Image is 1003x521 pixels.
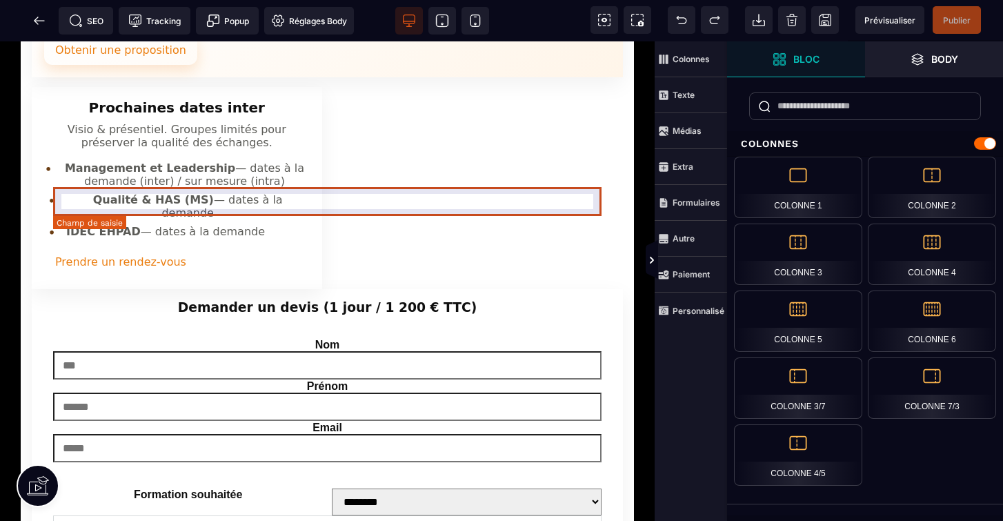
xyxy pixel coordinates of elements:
span: — dates à la demande [66,152,310,178]
span: — dates à la demande [66,184,265,197]
span: Métadata SEO [59,7,113,35]
span: SEO [69,14,103,28]
div: Colonne 6 [868,291,996,352]
strong: Paiement [673,269,710,279]
label: Email [312,380,342,392]
span: Extra [655,149,727,185]
span: Prévisualiser [864,15,915,26]
h3: Prochaines dates inter [44,58,310,75]
div: Colonne 3/7 [734,357,862,419]
div: Calendrier & Demande de devis [32,46,623,248]
strong: Personnalisé [673,306,724,316]
div: Colonne 4 [868,224,996,285]
span: Colonnes [655,41,727,77]
span: Code de suivi [119,7,190,35]
span: Formulaires [655,185,727,221]
strong: IDEC EHPAD [66,184,141,197]
span: Enregistrer [811,6,839,34]
span: Voir les composants [590,6,618,34]
label: Nom [315,297,340,309]
h3: Demander un devis (1 jour / 1 200 € TTC) [43,259,612,273]
div: Colonne 7/3 [868,357,996,419]
span: Rétablir [701,6,728,34]
span: Enregistrer le contenu [933,6,981,34]
div: Colonne 3 [734,224,862,285]
span: Ouvrir les blocs [727,41,865,77]
span: Créer une alerte modale [196,7,259,35]
strong: Management et Leadership [65,120,235,133]
div: Colonne 2 [868,157,996,218]
strong: Qualité & HAS (MS) [93,152,214,165]
p: Visio & présentiel. Groupes limités pour préserver la qualité des échanges. [44,81,310,108]
a: Prendre un rendez-vous [44,206,197,235]
strong: Body [931,54,958,64]
strong: Autre [673,233,695,244]
span: Voir tablette [428,7,456,35]
div: Colonne 1 [734,157,862,218]
strong: Extra [673,161,693,172]
div: Colonne 5 [734,291,862,352]
span: Capture d'écran [624,6,651,34]
span: Autre [655,221,727,257]
span: Publier [943,15,971,26]
span: Nettoyage [778,6,806,34]
strong: Texte [673,90,695,100]
span: Importer [745,6,773,34]
span: Voir bureau [395,7,423,35]
span: Personnalisé [655,293,727,328]
span: Aperçu [855,6,924,34]
strong: Colonnes [673,54,710,64]
label: Formation souhaitée [53,447,324,474]
span: • [44,120,52,135]
span: Défaire [668,6,695,34]
div: Colonnes [727,131,1003,157]
strong: Bloc [793,54,820,64]
span: Afficher les vues [727,240,741,282]
span: Réglages Body [271,14,347,28]
span: • [44,184,59,199]
span: Paiement [655,257,727,293]
strong: Formulaires [673,197,720,208]
span: Ouvrir les calques [865,41,1003,77]
span: Médias [655,113,727,149]
span: Popup [206,14,249,28]
span: • [44,152,59,167]
span: Tracking [128,14,181,28]
span: Texte [655,77,727,113]
strong: Médias [673,126,702,136]
span: Voir mobile [461,7,489,35]
span: Favicon [264,7,354,35]
span: — dates à la demande (inter) / sur mesure (intra) [59,120,309,146]
label: Prénom [307,339,348,351]
div: Colonne 4/5 [734,424,862,486]
span: Retour [26,7,53,35]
